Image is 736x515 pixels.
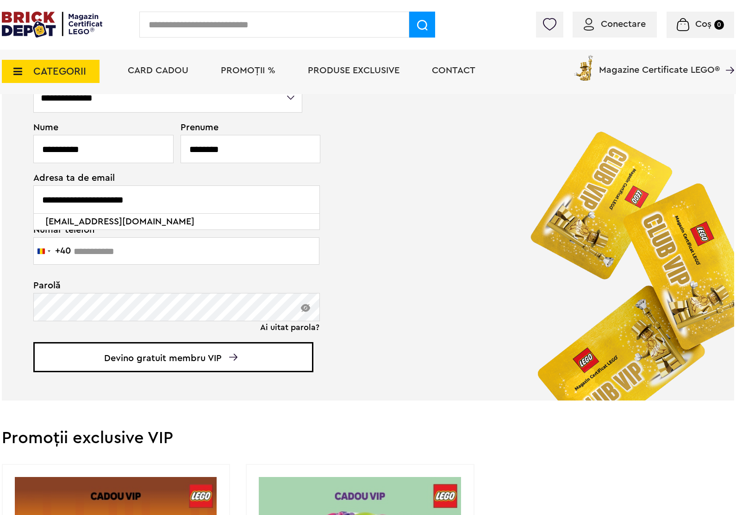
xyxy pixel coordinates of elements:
[33,66,86,76] span: CATEGORII
[34,238,71,264] button: Selected country
[695,19,711,29] span: Coș
[260,323,319,332] a: Ai uitat parola?
[33,281,303,290] span: Parolă
[42,214,312,229] li: [EMAIL_ADDRESS][DOMAIN_NAME]
[33,123,168,132] span: Nume
[33,342,313,372] span: Devino gratuit membru VIP
[308,66,399,75] a: Produse exclusive
[515,116,734,401] img: vip_page_image
[601,19,646,29] span: Conectare
[714,20,724,30] small: 0
[432,66,475,75] a: Contact
[584,19,646,29] a: Conectare
[599,53,720,75] span: Magazine Certificate LEGO®
[229,354,237,361] img: Arrow%20-%20Down.svg
[55,246,71,255] div: +40
[2,430,734,446] h2: Promoții exclusive VIP
[181,123,304,132] span: Prenume
[128,66,188,75] a: Card Cadou
[33,173,303,183] span: Adresa ta de email
[720,53,734,63] a: Magazine Certificate LEGO®
[221,66,275,75] a: PROMOȚII %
